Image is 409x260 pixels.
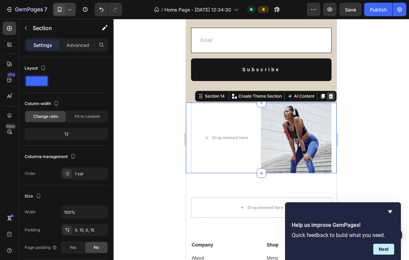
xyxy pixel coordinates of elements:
div: 12 [26,129,107,139]
div: Help us improve GemPages! [292,208,394,255]
p: Section [33,24,88,32]
h2: Help us improve GemPages! [292,221,394,229]
p: Quick feedback to build what you need. [292,232,394,238]
button: Save [339,3,361,16]
div: 0, 15, 0, 15 [75,227,106,233]
span: No [94,244,99,251]
div: Layout [25,64,47,73]
button: Publish [364,3,392,16]
div: Order [25,171,36,177]
div: 450 [6,72,16,77]
p: 7 [44,5,47,14]
p: Shop [81,223,145,230]
div: Column width [25,99,60,108]
div: Page padding [25,244,57,251]
input: Auto [61,206,108,218]
span: / [161,6,163,13]
span: Yes [69,244,76,251]
div: 1 col [75,171,106,177]
div: Beta [5,124,16,129]
div: Columns management [25,152,77,161]
button: Hide survey [386,208,394,216]
div: Publish [370,6,387,13]
iframe: Design area [186,19,337,260]
p: Advanced [66,42,89,49]
div: Undo/Redo [95,3,122,16]
span: Change ratio [33,113,58,120]
div: Size [25,192,42,201]
button: 7 [3,3,50,16]
div: Padding [25,227,40,233]
p: Settings [33,42,52,49]
button: Next question [373,244,394,255]
span: Fit to content [75,113,100,120]
div: Width [25,209,36,215]
span: Home Page - [DATE] 12:34:30 [164,6,231,13]
span: Save [345,7,356,12]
